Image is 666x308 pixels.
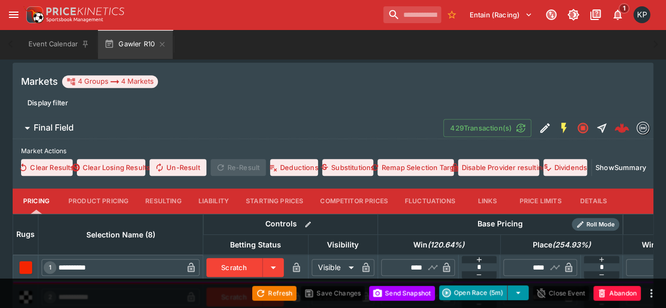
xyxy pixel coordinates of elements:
[66,75,154,88] div: 4 Groups 4 Markets
[611,117,632,138] a: 96c5ad0c-6e1f-4ae0-a646-6d0ba3806d43
[315,239,370,251] span: Visibility
[322,159,373,176] button: Substitutions
[23,4,44,25] img: PriceKinetics Logo
[301,217,315,231] button: Bulk edit
[13,117,443,138] button: Final Field
[203,214,378,234] th: Controls
[377,159,454,176] button: Remap Selection Target
[543,159,587,176] button: Dividends
[473,217,527,231] div: Base Pricing
[637,122,649,134] img: betmakers
[614,121,629,135] div: 96c5ad0c-6e1f-4ae0-a646-6d0ba3806d43
[521,239,602,251] span: Place(254.93%)
[633,6,650,23] div: Kedar Pandit
[608,5,627,24] button: Notifications
[458,159,539,176] button: Disable Provider resulting
[34,122,74,133] h6: Final Field
[46,7,124,15] img: PriceKinetics
[564,5,583,24] button: Toggle light/dark mode
[190,188,237,214] button: Liability
[4,5,23,24] button: open drawer
[593,287,641,297] span: Mark an event as closed and abandoned.
[13,188,60,214] button: Pricing
[21,75,58,87] h5: Markets
[98,29,173,59] button: Gawler R10
[542,5,561,24] button: Connected to PK
[637,122,649,134] div: betmakers
[508,285,529,300] button: select merge strategy
[570,188,617,214] button: Details
[572,218,619,231] div: Show/hide Price Roll mode configuration.
[464,188,511,214] button: Links
[554,118,573,137] button: SGM Enabled
[535,118,554,137] button: Edit Detail
[312,188,396,214] button: Competitor Prices
[218,239,293,251] span: Betting Status
[21,159,73,176] button: Clear Results
[21,143,645,159] label: Market Actions
[22,29,96,59] button: Event Calendar
[60,188,137,214] button: Product Pricing
[21,94,74,111] button: Display filter
[439,285,508,300] button: Open Race (5m)
[237,188,312,214] button: Starting Prices
[396,188,464,214] button: Fluctuations
[383,6,441,23] input: search
[428,239,464,251] em: ( 120.64 %)
[593,286,641,301] button: Abandon
[463,6,539,23] button: Select Tenant
[573,118,592,137] button: Closed
[586,5,605,24] button: Documentation
[46,17,103,22] img: Sportsbook Management
[443,119,531,137] button: 429Transaction(s)
[211,159,266,176] span: Re-Result
[206,258,263,277] button: Scratch
[137,188,190,214] button: Resulting
[630,3,653,26] button: Kedar Pandit
[13,214,38,254] th: Rugs
[582,220,619,229] span: Roll Mode
[402,239,476,251] span: Win(120.64%)
[614,121,629,135] img: logo-cerberus--red.svg
[75,228,167,241] span: Selection Name (8)
[552,239,590,251] em: ( 254.93 %)
[511,188,570,214] button: Price Limits
[270,159,317,176] button: Deductions
[596,159,645,176] button: ShowSummary
[47,264,54,271] span: 1
[576,122,589,134] svg: Closed
[443,6,460,23] button: No Bookmarks
[619,3,630,14] span: 1
[369,286,435,301] button: Send Snapshot
[252,286,296,301] button: Refresh
[439,285,529,300] div: split button
[150,159,206,176] button: Un-Result
[592,118,611,137] button: Straight
[312,259,357,276] div: Visible
[77,159,145,176] button: Clear Losing Results
[645,287,658,300] button: more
